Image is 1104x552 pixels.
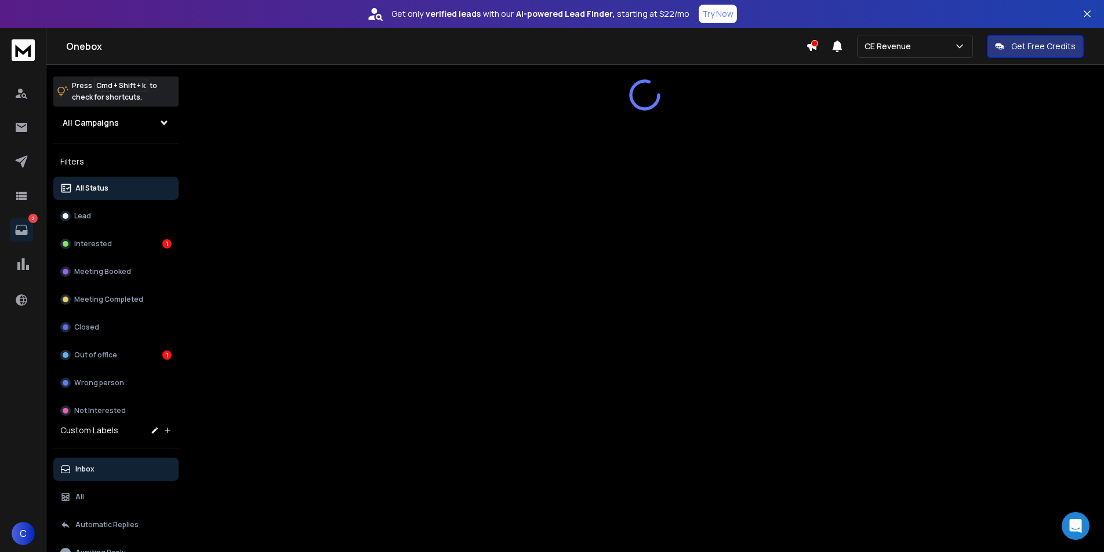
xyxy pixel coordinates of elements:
[53,153,179,170] h3: Filters
[53,288,179,311] button: Meeting Completed
[74,211,91,221] p: Lead
[75,520,139,529] p: Automatic Replies
[53,177,179,200] button: All Status
[53,111,179,134] button: All Campaigns
[75,465,95,474] p: Inbox
[74,323,99,332] p: Closed
[74,239,112,248] p: Interested
[53,513,179,536] button: Automatic Replies
[53,458,179,481] button: Inbox
[75,184,108,193] p: All Status
[12,522,35,545] button: C
[66,39,806,53] h1: Onebox
[987,35,1084,58] button: Get Free Credits
[53,399,179,422] button: Not Interested
[95,79,147,92] span: Cmd + Shift + k
[1011,41,1076,52] p: Get Free Credits
[865,41,916,52] p: CE Revenue
[10,218,33,242] a: 2
[53,371,179,394] button: Wrong person
[74,406,126,415] p: Not Interested
[702,8,733,20] p: Try Now
[53,485,179,509] button: All
[60,425,118,436] h3: Custom Labels
[53,232,179,255] button: Interested1
[12,39,35,61] img: logo
[74,378,124,388] p: Wrong person
[53,343,179,367] button: Out of office1
[75,492,84,502] p: All
[162,350,172,360] div: 1
[72,80,157,103] p: Press to check for shortcuts.
[162,239,172,248] div: 1
[699,5,737,23] button: Try Now
[426,8,481,20] strong: verified leads
[53,204,179,228] button: Lead
[1062,512,1090,540] div: Open Intercom Messenger
[53,260,179,283] button: Meeting Booked
[63,117,119,129] h1: All Campaigns
[53,316,179,339] button: Closed
[516,8,615,20] strong: AI-powered Lead Finder,
[391,8,689,20] p: Get only with our starting at $22/mo
[28,214,38,223] p: 2
[74,267,131,276] p: Meeting Booked
[74,295,143,304] p: Meeting Completed
[74,350,117,360] p: Out of office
